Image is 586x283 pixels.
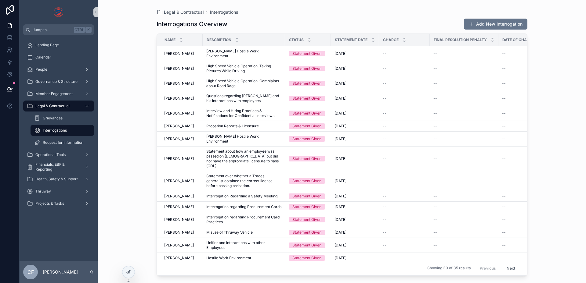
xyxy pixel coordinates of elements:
[335,66,346,71] span: [DATE]
[23,76,94,87] a: Governance & Structure
[433,230,437,235] span: --
[23,52,94,63] a: Calendar
[86,27,91,32] span: K
[502,204,557,209] a: --
[502,96,557,101] a: --
[35,104,70,108] span: Legal & Contractual
[292,123,321,129] div: Statement Given
[31,113,94,124] a: Grievances
[502,256,557,260] a: --
[164,217,194,222] span: [PERSON_NAME]
[207,37,231,42] span: Description
[43,116,63,121] span: Grievances
[23,198,94,209] a: Projects & Tasks
[289,217,327,222] a: Statement Given
[335,194,375,199] a: [DATE]
[206,149,281,168] span: Statement about how an employee was passed on [DEMOGRAPHIC_DATA] but did not have the appropriate...
[35,189,51,194] span: Thruway
[433,136,495,141] a: --
[289,156,327,161] a: Statement Given
[433,156,437,161] span: --
[164,111,194,116] span: [PERSON_NAME]
[206,256,251,260] span: Hostile Work Environment
[502,111,506,116] span: --
[164,194,199,199] a: [PERSON_NAME]
[502,96,506,101] span: --
[164,81,199,86] a: [PERSON_NAME]
[502,243,506,248] span: --
[335,179,346,183] span: [DATE]
[206,124,259,129] span: Probation Reports & Licensure
[335,51,375,56] a: [DATE]
[289,66,327,71] a: Statement Given
[502,194,557,199] a: --
[164,256,194,260] span: [PERSON_NAME]
[502,51,506,56] span: --
[206,79,281,88] a: High Speed Vehicle Operation, Complaints about Road Rage
[383,111,426,116] a: --
[383,136,386,141] span: --
[383,111,386,116] span: --
[292,51,321,56] div: Statement Given
[23,149,94,160] a: Operational Tools
[206,215,281,225] a: Interrogation regarding Procurement Card Practices
[27,268,34,276] span: CF
[292,255,321,261] div: Statement Given
[164,179,199,183] a: [PERSON_NAME]
[164,124,199,129] a: [PERSON_NAME]
[502,124,506,129] span: --
[23,64,94,75] a: People
[206,204,281,209] a: Interrogation regarding Procurement Cards
[383,179,386,183] span: --
[335,81,375,86] a: [DATE]
[502,111,557,116] a: --
[35,201,64,206] span: Projects & Tasks
[335,230,375,235] a: [DATE]
[335,179,375,183] a: [DATE]
[289,178,327,184] a: Statement Given
[433,243,495,248] a: --
[434,37,487,42] span: Final Resolution Penalty
[335,194,346,199] span: [DATE]
[383,256,386,260] span: --
[383,66,426,71] a: --
[164,111,199,116] a: [PERSON_NAME]
[335,243,346,248] span: [DATE]
[433,217,437,222] span: --
[289,37,304,42] span: Status
[335,66,375,71] a: [DATE]
[206,108,281,118] span: Interview and Hiring Practices & Notifications for Confidential Interviews
[502,136,557,141] a: --
[206,194,281,199] a: Interrogation Regarding a Safety Meeting
[383,51,386,56] span: --
[383,217,426,222] a: --
[502,81,557,86] a: --
[164,204,194,209] span: [PERSON_NAME]
[23,88,94,99] a: Member Engagement
[292,242,321,248] div: Statement Given
[335,243,375,248] a: [DATE]
[164,81,194,86] span: [PERSON_NAME]
[54,7,64,17] img: App logo
[164,124,194,129] span: [PERSON_NAME]
[206,94,281,103] a: Questions regarding [PERSON_NAME] and his interactions with employees
[335,96,346,101] span: [DATE]
[383,96,426,101] a: --
[35,67,47,72] span: People
[433,204,495,209] a: --
[383,124,426,129] a: --
[502,179,506,183] span: --
[206,134,281,144] a: [PERSON_NAME] Hostile Work Environment
[433,256,437,260] span: --
[464,19,527,30] a: Add New Interrogation
[289,255,327,261] a: Statement Given
[35,79,78,84] span: Governance & Structure
[292,96,321,101] div: Statement Given
[383,66,386,71] span: --
[292,111,321,116] div: Statement Given
[292,204,321,210] div: Statement Given
[433,66,495,71] a: --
